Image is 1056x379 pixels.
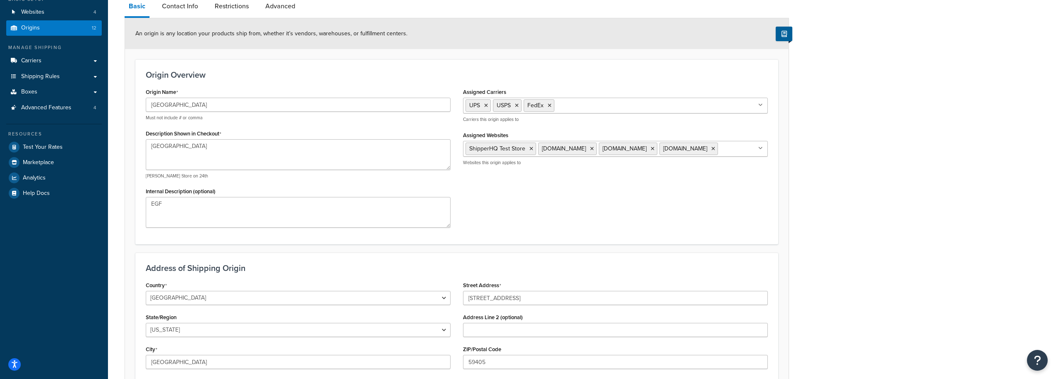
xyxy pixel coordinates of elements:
span: Boxes [21,89,37,96]
label: ZIP/Postal Code [463,346,501,352]
label: Street Address [463,282,501,289]
p: Websites this origin applies to [463,160,768,166]
span: An origin is any location your products ship from, whether it’s vendors, warehouses, or fulfillme... [135,29,407,38]
a: Origins12 [6,20,102,36]
span: 4 [93,104,96,111]
a: Analytics [6,170,102,185]
p: [PERSON_NAME] Store on 24th [146,173,451,179]
span: 4 [93,9,96,16]
label: Internal Description (optional) [146,188,216,194]
label: City [146,346,157,353]
a: Advanced Features4 [6,100,102,116]
h3: Address of Shipping Origin [146,263,768,273]
span: Carriers [21,57,42,64]
span: Origins [21,25,40,32]
textarea: [GEOGRAPHIC_DATA] [146,139,451,170]
label: Description Shown in Checkout [146,130,221,137]
span: Shipping Rules [21,73,60,80]
div: Resources [6,130,102,138]
label: State/Region [146,314,176,320]
span: Test Your Rates [23,144,63,151]
span: Advanced Features [21,104,71,111]
span: UPS [469,101,480,110]
span: [DOMAIN_NAME] [603,144,647,153]
button: Open Resource Center [1027,350,1048,371]
a: Boxes [6,84,102,100]
label: Country [146,282,167,289]
span: ShipperHQ Test Store [469,144,525,153]
a: Test Your Rates [6,140,102,155]
button: Show Help Docs [776,27,792,41]
li: Websites [6,5,102,20]
span: USPS [497,101,511,110]
li: Advanced Features [6,100,102,116]
label: Origin Name [146,89,178,96]
label: Address Line 2 (optional) [463,314,523,320]
li: Origins [6,20,102,36]
textarea: EGF [146,197,451,228]
span: Analytics [23,175,46,182]
h3: Origin Overview [146,70,768,79]
span: Help Docs [23,190,50,197]
a: Marketplace [6,155,102,170]
span: [DOMAIN_NAME] [542,144,586,153]
a: Shipping Rules [6,69,102,84]
label: Assigned Websites [463,132,508,138]
div: Manage Shipping [6,44,102,51]
span: FedEx [527,101,544,110]
span: [DOMAIN_NAME] [663,144,707,153]
a: Carriers [6,53,102,69]
p: Must not include # or comma [146,115,451,121]
span: Websites [21,9,44,16]
p: Carriers this origin applies to [463,116,768,123]
span: 12 [92,25,96,32]
a: Websites4 [6,5,102,20]
a: Help Docs [6,186,102,201]
label: Assigned Carriers [463,89,506,95]
span: Marketplace [23,159,54,166]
